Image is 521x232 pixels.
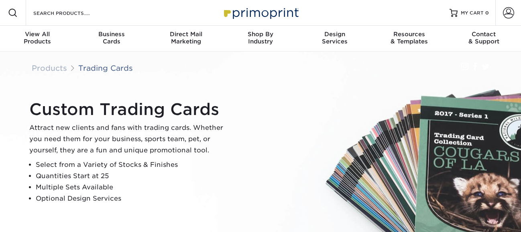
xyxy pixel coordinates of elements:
[29,100,230,119] h1: Custom Trading Cards
[372,31,446,45] div: & Templates
[447,26,521,51] a: Contact& Support
[78,64,133,72] a: Trading Cards
[461,10,484,16] span: MY CART
[33,8,111,18] input: SEARCH PRODUCTS.....
[36,170,230,182] li: Quantities Start at 25
[32,64,67,72] a: Products
[485,10,489,16] span: 0
[36,182,230,193] li: Multiple Sets Available
[223,31,297,45] div: Industry
[74,31,149,45] div: Cards
[298,31,372,38] span: Design
[223,31,297,38] span: Shop By
[74,26,149,51] a: BusinessCards
[149,26,223,51] a: Direct MailMarketing
[149,31,223,45] div: Marketing
[298,31,372,45] div: Services
[220,4,301,21] img: Primoprint
[447,31,521,38] span: Contact
[447,31,521,45] div: & Support
[29,122,230,156] p: Attract new clients and fans with trading cards. Whether you need them for your business, sports ...
[149,31,223,38] span: Direct Mail
[74,31,149,38] span: Business
[36,159,230,170] li: Select from a Variety of Stocks & Finishes
[372,31,446,38] span: Resources
[372,26,446,51] a: Resources& Templates
[36,193,230,204] li: Optional Design Services
[223,26,297,51] a: Shop ByIndustry
[298,26,372,51] a: DesignServices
